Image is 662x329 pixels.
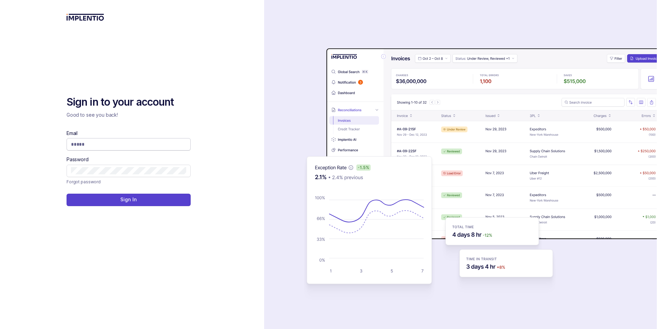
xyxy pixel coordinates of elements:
[120,196,137,203] p: Sign In
[67,130,78,137] label: Email
[67,178,101,185] p: Forgot password
[67,178,101,185] a: Link Forgot password
[67,95,191,109] h2: Sign in to your account
[67,14,104,21] img: logo
[67,156,89,163] label: Password
[67,112,191,118] p: Good to see you back!
[67,194,191,206] button: Sign In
